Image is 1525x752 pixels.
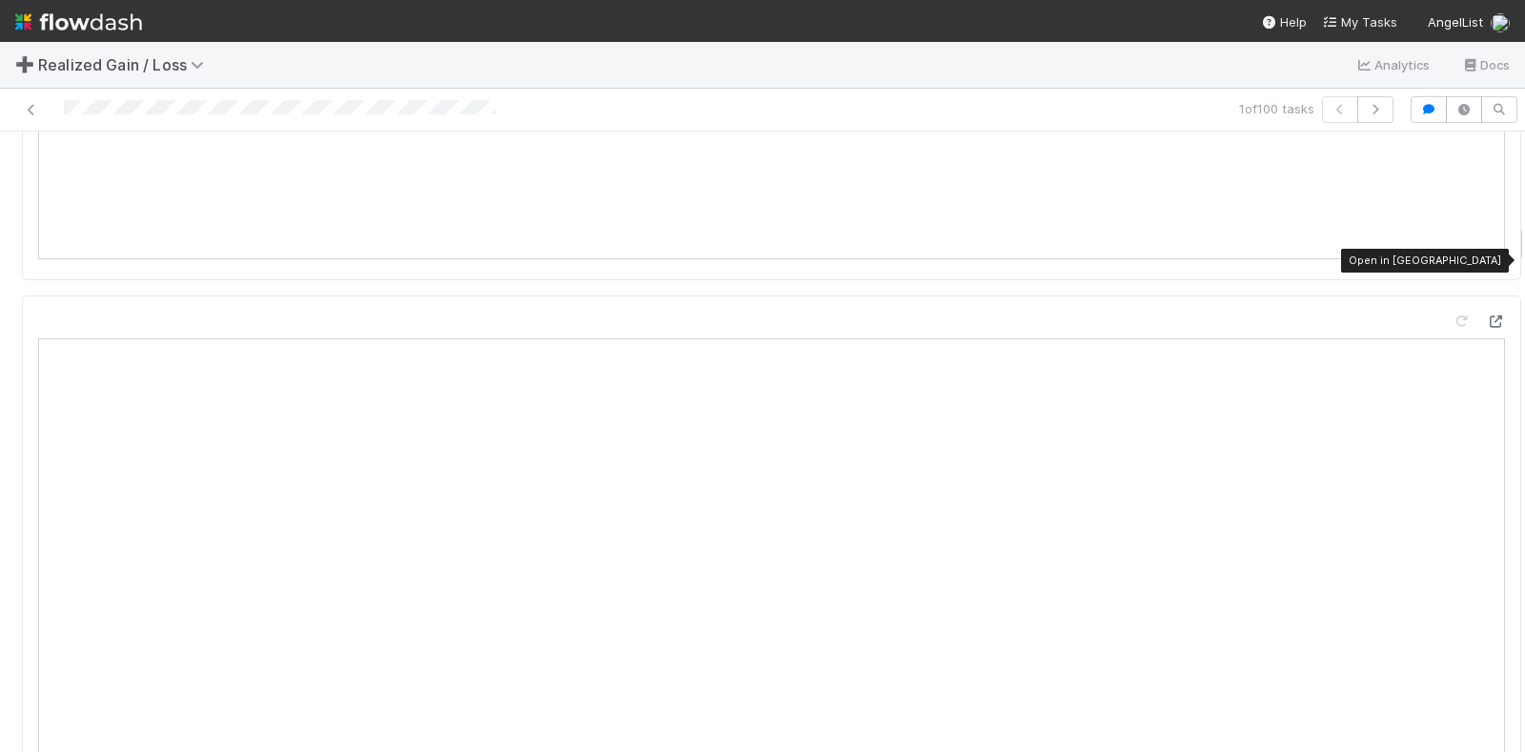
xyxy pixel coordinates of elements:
[1461,53,1510,76] a: Docs
[1322,12,1397,31] a: My Tasks
[15,56,34,72] span: ➕
[1491,13,1510,32] img: avatar_cc3a00d7-dd5c-4a2f-8d58-dd6545b20c0d.png
[1355,53,1431,76] a: Analytics
[1428,14,1483,30] span: AngelList
[15,6,142,38] img: logo-inverted-e16ddd16eac7371096b0.svg
[1261,12,1307,31] div: Help
[38,55,213,74] span: Realized Gain / Loss
[1239,99,1314,118] span: 1 of 100 tasks
[1322,14,1397,30] span: My Tasks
